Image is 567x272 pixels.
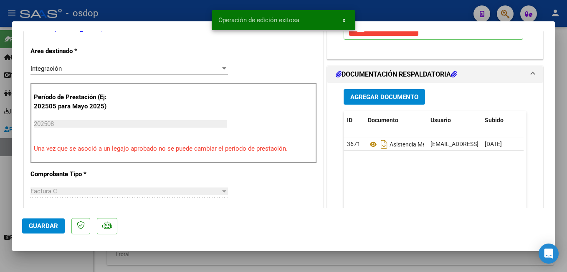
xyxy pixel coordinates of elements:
button: x [336,13,352,28]
datatable-header-cell: ID [344,111,364,129]
div: DOCUMENTACIÓN RESPALDATORIA [327,83,543,257]
button: Guardar [22,218,65,234]
button: Agregar Documento [344,89,425,105]
p: Comprobante Tipo * [30,169,116,179]
i: Descargar documento [379,138,390,151]
span: [DATE] [485,141,502,147]
datatable-header-cell: Subido [481,111,523,129]
span: 3671 [347,141,360,147]
span: Subido [485,117,504,123]
span: Usuario [430,117,451,123]
span: Documento [368,117,398,123]
span: Operación de edición exitosa [218,16,299,24]
h1: DOCUMENTACIÓN RESPALDATORIA [336,69,457,80]
datatable-header-cell: Documento [364,111,427,129]
datatable-header-cell: Usuario [427,111,481,129]
p: Período de Prestación (Ej: 202505 para Mayo 2025) [34,92,118,111]
p: Una vez que se asoció a un legajo aprobado no se puede cambiar el período de prestación. [34,144,314,154]
div: Open Intercom Messenger [539,244,559,264]
p: Area destinado * [30,46,116,56]
span: x [342,16,345,24]
span: Agregar Documento [350,93,418,101]
span: Factura C [30,187,57,195]
span: Asistencia Mensual [DATE] [368,141,458,148]
span: Integración [30,65,62,72]
span: Guardar [29,222,58,230]
span: ID [347,117,352,123]
datatable-header-cell: Acción [523,111,565,129]
mat-expansion-panel-header: DOCUMENTACIÓN RESPALDATORIA [327,66,543,83]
